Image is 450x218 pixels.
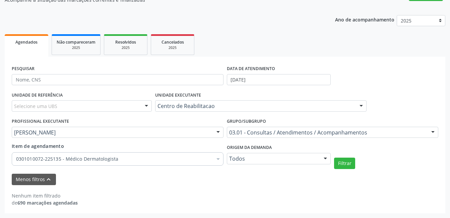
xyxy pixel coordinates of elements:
[16,156,212,162] span: 0301010072-225135 - Médico Dermatologista
[57,39,95,45] span: Não compareceram
[227,74,331,86] input: Selecione um intervalo
[45,176,52,183] i: keyboard_arrow_up
[109,45,142,50] div: 2025
[15,39,38,45] span: Agendados
[227,143,272,153] label: Origem da demanda
[12,192,78,199] div: Nenhum item filtrado
[12,174,56,185] button: Menos filtroskeyboard_arrow_up
[12,74,223,86] input: Nome, CNS
[227,64,275,74] label: DATA DE ATENDIMENTO
[14,129,210,136] span: [PERSON_NAME]
[14,103,57,110] span: Selecione uma UBS
[229,155,317,162] span: Todos
[57,45,95,50] div: 2025
[17,200,78,206] strong: 690 marcações agendadas
[12,64,35,74] label: PESQUISAR
[157,103,353,109] span: Centro de Reabilitacao
[12,116,69,127] label: PROFISSIONAL EXECUTANTE
[229,129,425,136] span: 03.01 - Consultas / Atendimentos / Acompanhamentos
[156,45,189,50] div: 2025
[12,90,63,100] label: UNIDADE DE REFERÊNCIA
[227,116,266,127] label: Grupo/Subgrupo
[155,90,201,100] label: UNIDADE EXECUTANTE
[334,158,355,169] button: Filtrar
[115,39,136,45] span: Resolvidos
[12,199,78,206] div: de
[335,15,394,23] p: Ano de acompanhamento
[162,39,184,45] span: Cancelados
[12,143,64,149] span: Item de agendamento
